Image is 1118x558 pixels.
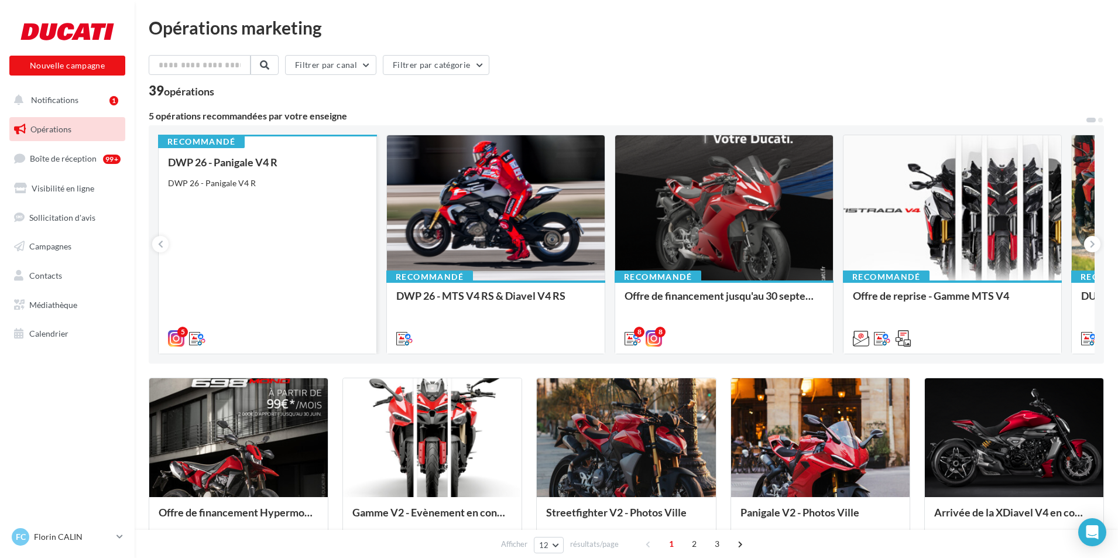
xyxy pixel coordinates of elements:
div: 8 [634,327,644,337]
span: Contacts [29,271,62,280]
a: Contacts [7,263,128,288]
div: Recommandé [158,135,245,148]
div: DWP 26 - Panigale V4 R [168,156,367,168]
a: Visibilité en ligne [7,176,128,201]
div: 8 [655,327,666,337]
button: Nouvelle campagne [9,56,125,76]
div: Offre de financement Hypermotard 698 Mono [159,506,318,530]
div: 5 opérations recommandées par votre enseigne [149,111,1085,121]
div: Opérations marketing [149,19,1104,36]
div: Arrivée de la XDiavel V4 en concession [934,506,1094,530]
span: Médiathèque [29,300,77,310]
span: Sollicitation d'avis [29,212,95,222]
span: FC [16,531,26,543]
div: Offre de financement jusqu'au 30 septembre [625,290,824,313]
button: 12 [534,537,564,553]
a: Médiathèque [7,293,128,317]
span: 12 [539,540,549,550]
a: Sollicitation d'avis [7,206,128,230]
span: Notifications [31,95,78,105]
span: 2 [685,535,704,553]
div: Gamme V2 - Evènement en concession [352,506,512,530]
div: Streetfighter V2 - Photos Ville [546,506,706,530]
button: Filtrer par catégorie [383,55,489,75]
div: 5 [177,327,188,337]
a: Boîte de réception99+ [7,146,128,171]
div: Recommandé [615,271,701,283]
div: Open Intercom Messenger [1078,518,1106,546]
div: Offre de reprise - Gamme MTS V4 [853,290,1052,313]
a: FC Florin CALIN [9,526,125,548]
a: Opérations [7,117,128,142]
button: Notifications 1 [7,88,123,112]
button: Filtrer par canal [285,55,376,75]
div: Panigale V2 - Photos Ville [740,506,900,530]
a: Campagnes [7,234,128,259]
a: Calendrier [7,321,128,346]
span: résultats/page [570,539,619,550]
span: Boîte de réception [30,153,97,163]
p: Florin CALIN [34,531,112,543]
span: Afficher [501,539,527,550]
span: Campagnes [29,241,71,251]
span: Visibilité en ligne [32,183,94,193]
div: DWP 26 - MTS V4 RS & Diavel V4 RS [396,290,595,313]
div: 39 [149,84,214,97]
div: 1 [109,96,118,105]
div: Recommandé [386,271,473,283]
div: 99+ [103,155,121,164]
span: 3 [708,535,726,553]
span: Calendrier [29,328,68,338]
span: Opérations [30,124,71,134]
div: Recommandé [843,271,930,283]
div: opérations [164,86,214,97]
span: 1 [662,535,681,553]
div: DWP 26 - Panigale V4 R [168,177,367,189]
